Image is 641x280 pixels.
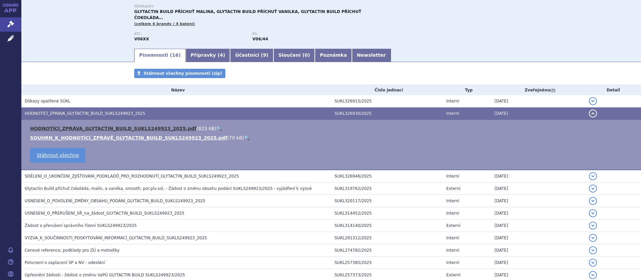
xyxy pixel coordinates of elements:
p: Přípravky: [134,5,371,9]
span: 9 [263,52,266,58]
button: detail [589,197,597,205]
span: Externí [446,186,460,191]
span: Interní [446,111,459,116]
button: detail [589,209,597,217]
span: Upřesnění žádosti - žádost o změnu VaPÚ GLYTACTIN BUILD SUKLS249923/2025 [25,273,185,277]
span: Glytactin Build příchuť čokoláda, malin, a vanilka, smooth, por.plv.sol. - Žádost o změnu obsahu ... [25,186,312,191]
a: Stáhnout všechny písemnosti (zip) [134,69,225,78]
button: detail [589,246,597,254]
span: Potvrzení o zaplacení SP a NV - odeslání [25,260,105,265]
span: Externí [446,223,460,228]
span: Interní [446,236,459,240]
td: SUKL314140/2025 [331,219,443,232]
button: detail [589,222,597,230]
button: detail [589,109,597,117]
a: Poznámka [315,49,352,62]
strong: definované směsi aminokyselin a glykomakropeptidu s nízkým obsahem fenylalaninu (dávkované formy ... [252,37,268,41]
span: (celkem 4 brandy / 4 balení) [134,22,195,26]
td: SUKL319762/2025 [331,182,443,195]
td: [DATE] [491,170,586,183]
td: [DATE] [491,232,586,244]
span: SDĚLENÍ_O_UKONČENÍ_ZJIŠŤOVÁNÍ_PODKLADŮ_PRO_ROZHODNUTÍ_GLYTACTIN_BUILD_SUKLS249923_2025 [25,174,239,179]
td: SUKL257385/2025 [331,256,443,269]
span: 16 [172,52,178,58]
span: Interní [446,248,459,253]
p: RS: [252,32,364,36]
a: Stáhnout všechno [30,148,85,163]
span: 70 kB [229,135,242,141]
a: 🔍 [244,135,250,141]
span: Externí [446,273,460,277]
a: Účastníci (9) [230,49,273,62]
li: ( ) [30,134,634,141]
th: Zveřejněno [491,85,586,95]
td: SUKL320117/2025 [331,195,443,207]
th: Typ [443,85,491,95]
span: Cenové reference, podklady pro ZÚ a metodiky [25,248,120,253]
th: Číslo jednací [331,85,443,95]
td: [DATE] [491,95,586,107]
span: USNESENÍ_O_POVOLENÍ_ZMĚNY_OBSAHU_PODÁNÍ_GLYTACTIN_BUILD_SUKLS249923_2025 [25,199,205,203]
abbr: (?) [550,88,556,93]
td: SUKL326930/2025 [331,107,443,119]
p: ATC: [134,32,246,36]
td: [DATE] [491,256,586,269]
td: SUKL274782/2025 [331,244,443,256]
a: Přípravky (4) [186,49,230,62]
span: Interní [446,211,459,216]
button: detail [589,97,597,105]
span: Důkazy opatřené SÚKL [25,99,70,103]
span: USNESENÍ_O_PŘERUŠENÍ_SŘ_na_žádost_GLYTACTIN_BUILD_SUKLS249923_2025 [25,211,184,216]
button: detail [589,185,597,193]
strong: POTRAVINY PRO ZVLÁŠTNÍ LÉKAŘSKÉ ÚČELY (PZLÚ) (ČESKÁ ATC SKUPINA) [134,37,149,41]
td: SUKL291312/2025 [331,232,443,244]
button: detail [589,172,597,180]
span: GLYTACTIN BUILD PŘÍCHUŤ MALINA, GLYTACTIN BUILD PŘÍCHUŤ VANILKA, GLYTACTIN BUILD PŘÍCHUŤ ČOKOLÁDA… [134,9,361,20]
li: ( ) [30,125,634,132]
span: 823 kB [198,126,215,131]
span: Interní [446,99,459,103]
td: [DATE] [491,107,586,119]
a: Písemnosti (16) [134,49,186,62]
span: HODNOTÍCÍ_ZPRÁVA_GLYTACTIN_BUILD_SUKLS249923_2025 [25,111,145,116]
a: 🔍 [216,126,222,131]
span: 0 [304,52,308,58]
td: [DATE] [491,219,586,232]
th: Název [21,85,331,95]
button: detail [589,271,597,279]
span: VÝZVA_K_SOUČINNOSTI_POSKYTOVÁNÍ_INFORMACÍ_GLYTACTIN_BUILD_SUKLS249923_2025 [25,236,207,240]
a: Sloučení (0) [273,49,315,62]
span: Interní [446,199,459,203]
td: [DATE] [491,244,586,256]
td: [DATE] [491,182,586,195]
button: detail [589,259,597,267]
a: Newsletter [352,49,391,62]
span: Stáhnout všechny písemnosti (zip) [144,71,222,76]
td: SUKL326946/2025 [331,170,443,183]
td: [DATE] [491,195,586,207]
td: SUKL314452/2025 [331,207,443,219]
span: 4 [220,52,223,58]
th: Detail [586,85,641,95]
span: Interní [446,260,459,265]
span: Žádost o přerušení správního řízení SUKLS249923/2025 [25,223,137,228]
td: SUKL326915/2025 [331,95,443,107]
td: [DATE] [491,207,586,219]
a: HODNOTÍCÍ_ZPRÁVA_GLYTACTIN_BUILD_SUKLS249923_2025.pdf [30,126,196,131]
button: detail [589,234,597,242]
span: Interní [446,174,459,179]
a: SOUHRN_K_HODNOTÍCÍ_ZPRÁVĚ_GLYTACTIN_BUILD_SUKLS249923_2025.pdf [30,135,227,141]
